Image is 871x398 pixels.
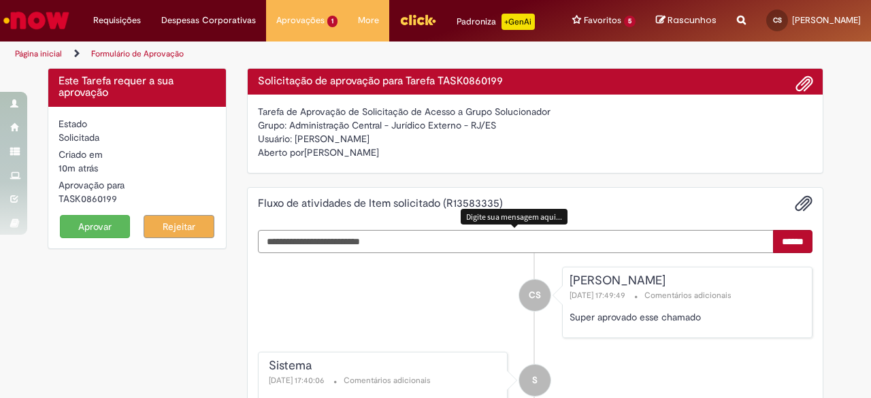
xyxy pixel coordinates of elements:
img: ServiceNow [1,7,71,34]
div: System [519,365,550,396]
textarea: Digite sua mensagem aqui... [258,230,774,252]
span: [DATE] 17:49:49 [570,290,628,301]
label: Aprovação para [59,178,125,192]
time: 30/09/2025 17:40:05 [59,162,98,174]
small: Comentários adicionais [644,290,732,301]
ul: Trilhas de página [10,42,570,67]
img: click_logo_yellow_360x200.png [399,10,436,30]
p: +GenAi [502,14,535,30]
div: Solicitada [59,131,216,144]
span: CS [529,279,541,312]
small: Comentários adicionais [344,375,431,386]
div: Sistema [269,359,501,373]
button: Rejeitar [144,215,214,238]
span: [PERSON_NAME] [792,14,861,26]
span: [DATE] 17:40:06 [269,375,327,386]
h4: Este Tarefa requer a sua aprovação [59,76,216,99]
a: Formulário de Aprovação [91,48,184,59]
a: Página inicial [15,48,62,59]
button: Adicionar anexos [795,195,812,212]
div: Padroniza [457,14,535,30]
div: 30/09/2025 17:40:05 [59,161,216,175]
span: 5 [624,16,636,27]
div: Usuário: [PERSON_NAME] [258,132,813,146]
button: Aprovar [60,215,131,238]
span: Requisições [93,14,141,27]
div: [PERSON_NAME] [570,274,802,288]
div: Grupo: Administração Central - Jurídico Externo - RJ/ES [258,118,813,132]
span: Aprovações [276,14,325,27]
span: More [358,14,379,27]
div: Carlos Alberto Barreto Da Silva [519,280,550,311]
div: TASK0860199 [59,192,216,205]
span: 1 [327,16,338,27]
div: Digite sua mensagem aqui... [461,209,568,225]
h2: Fluxo de atividades de Item solicitado (R13583335) Histórico de tíquete [258,198,503,210]
span: S [532,364,538,397]
span: CS [773,16,782,24]
div: [PERSON_NAME] [258,146,813,163]
span: Rascunhos [668,14,717,27]
h4: Solicitação de aprovação para Tarefa TASK0860199 [258,76,813,88]
span: 10m atrás [59,162,98,174]
label: Criado em [59,148,103,161]
a: Rascunhos [656,14,717,27]
label: Estado [59,117,87,131]
label: Aberto por [258,146,304,159]
span: Favoritos [584,14,621,27]
div: Tarefa de Aprovação de Solicitação de Acesso a Grupo Solucionador [258,105,813,118]
span: Despesas Corporativas [161,14,256,27]
p: Super aprovado esse chamado [570,310,802,324]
